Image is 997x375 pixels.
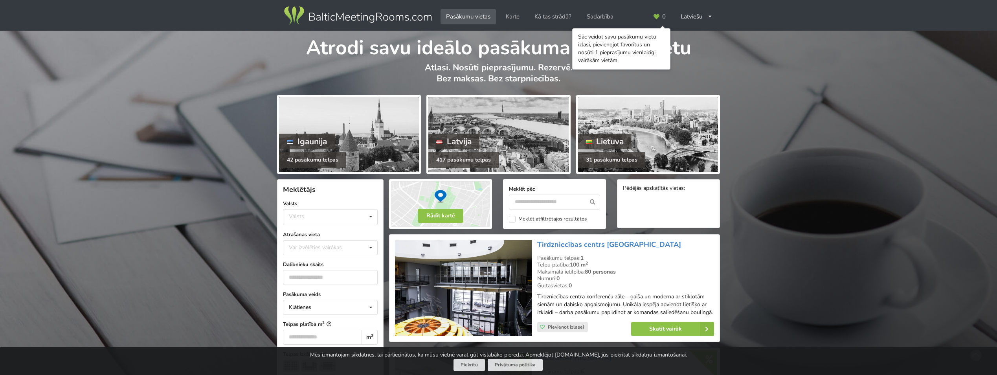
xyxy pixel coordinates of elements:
[283,231,378,239] label: Atrašanās vieta
[488,359,543,371] a: Privātuma politika
[283,290,378,298] label: Pasākuma veids
[277,62,720,92] p: Atlasi. Nosūti pieprasījumu. Rezervē. Bez maksas. Bez starpniecības.
[428,134,479,149] div: Latvija
[537,275,714,282] div: Numuri:
[454,359,485,371] button: Piekrītu
[529,9,577,24] a: Kā tas strādā?
[509,185,600,193] label: Meklēt pēc
[289,213,304,220] div: Valsts
[576,95,720,174] a: Lietuva 31 pasākumu telpas
[537,293,714,316] p: Tirdzniecības centra konferenču zāle – gaiša un moderna ar stiklotām sienām un dabisko apgaismoju...
[389,179,492,229] img: Rādīt kartē
[500,9,525,24] a: Karte
[585,268,616,276] strong: 80 personas
[283,5,433,27] img: Baltic Meeting Rooms
[586,260,588,266] sup: 2
[371,333,373,338] sup: 2
[537,255,714,262] div: Pasākumu telpas:
[283,261,378,268] label: Dalībnieku skaits
[675,9,718,24] div: Latviešu
[570,261,588,268] strong: 100 m
[623,185,714,193] div: Pēdējās apskatītās vietas:
[418,209,463,223] button: Rādīt kartē
[277,95,421,174] a: Igaunija 42 pasākumu telpas
[578,134,632,149] div: Lietuva
[662,14,666,20] span: 0
[441,9,496,24] a: Pasākumu vietas
[287,243,360,252] div: Var izvēlēties vairākas
[395,240,531,336] img: Konferenču zāle | Rīga | Tirdzniecības centrs Bolero Shopping
[580,254,584,262] strong: 1
[537,261,714,268] div: Telpu platība:
[556,275,560,282] strong: 0
[537,268,714,276] div: Maksimālā ietilpība:
[428,152,499,168] div: 417 pasākumu telpas
[279,152,346,168] div: 42 pasākumu telpas
[283,185,316,194] span: Meklētājs
[279,134,335,149] div: Igaunija
[289,305,311,310] div: Klātienes
[322,320,325,325] sup: 2
[569,282,572,289] strong: 0
[631,322,714,336] a: Skatīt vairāk
[537,240,681,249] a: Tirdzniecības centrs [GEOGRAPHIC_DATA]
[537,282,714,289] div: Gultasvietas:
[509,216,587,222] label: Meklēt atfiltrētajos rezultātos
[426,95,570,174] a: Latvija 417 pasākumu telpas
[578,152,645,168] div: 31 pasākumu telpas
[578,33,665,64] div: Sāc veidot savu pasākumu vietu izlasi, pievienojot favorītus un nosūti 1 pieprasījumu vienlaicīgi...
[277,31,720,61] h1: Atrodi savu ideālo pasākuma norises vietu
[283,320,378,328] label: Telpas platība m
[581,9,619,24] a: Sadarbība
[283,200,378,208] label: Valsts
[362,330,378,345] div: m
[548,324,584,330] span: Pievienot izlasei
